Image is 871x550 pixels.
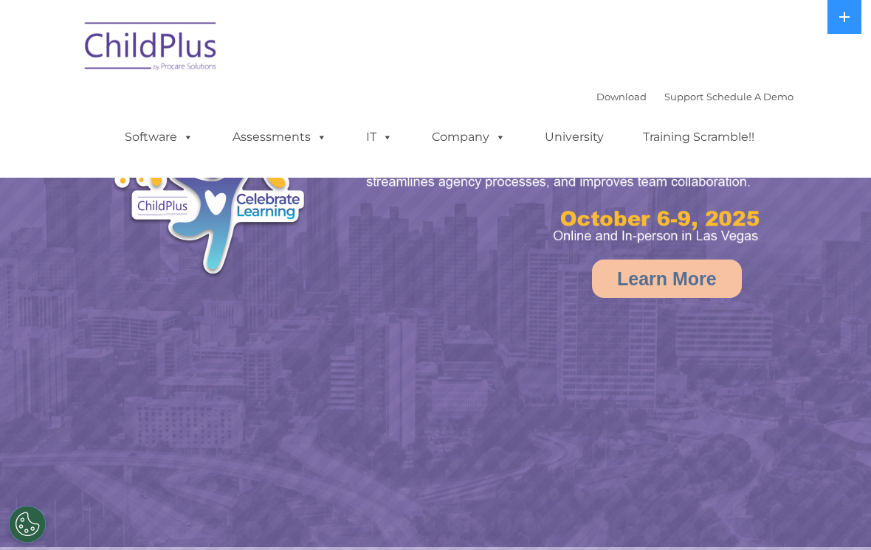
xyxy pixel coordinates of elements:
a: Training Scramble!! [628,122,769,152]
a: Learn More [592,260,742,298]
a: Company [417,122,520,152]
a: Assessments [218,122,342,152]
a: Schedule A Demo [706,91,793,102]
button: Cookies Settings [9,506,46,543]
a: University [530,122,619,152]
a: Software [110,122,208,152]
img: ChildPlus by Procare Solutions [78,12,225,86]
a: Download [596,91,647,102]
a: IT [351,122,407,152]
a: Support [664,91,703,102]
font: | [596,91,793,102]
